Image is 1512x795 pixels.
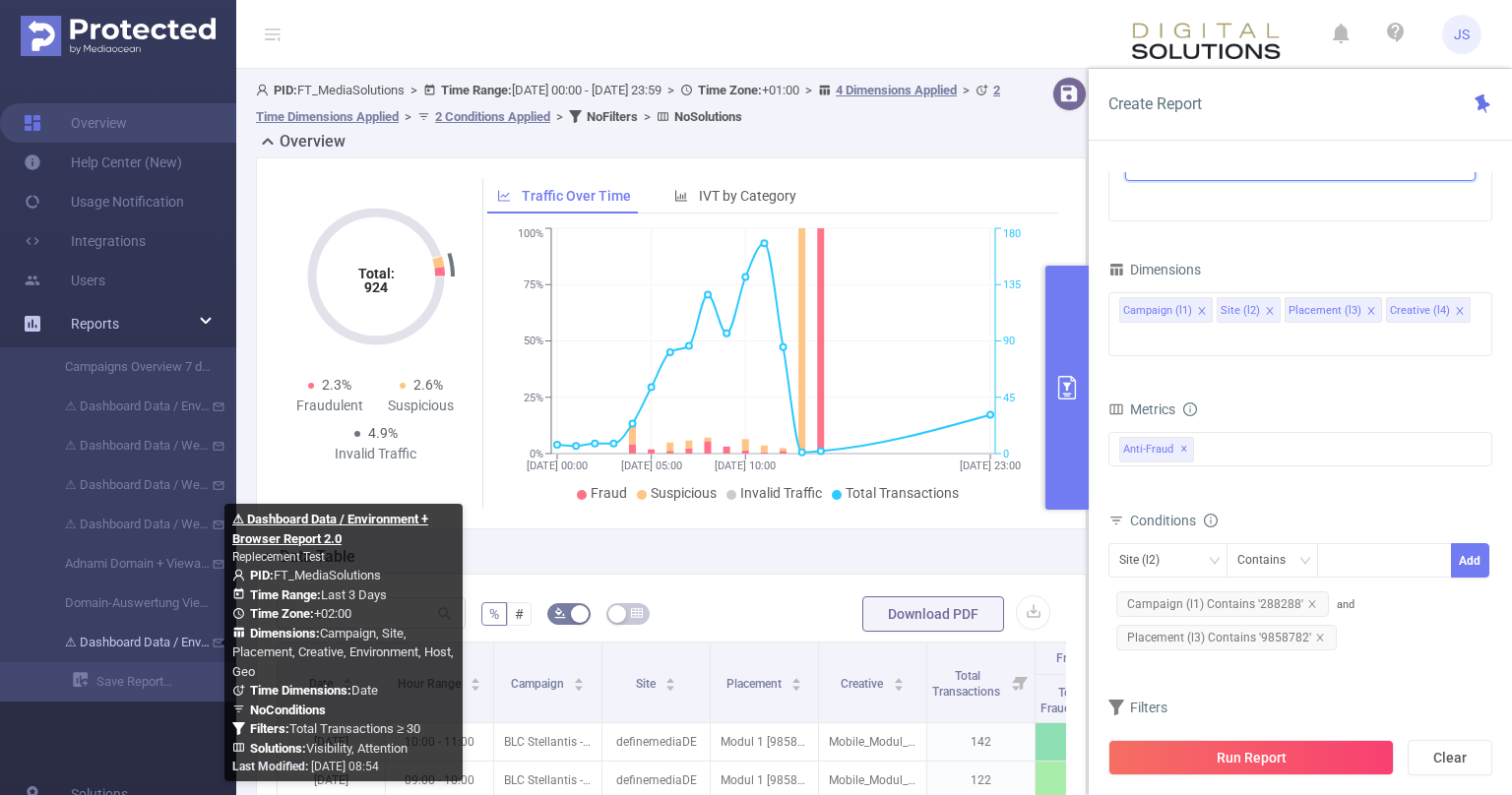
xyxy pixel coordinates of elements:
[620,459,681,472] tspan: [DATE] 05:00
[24,261,105,300] a: Users
[39,426,213,465] a: ⚠ Dashboard Data / Weekly catch-up - [DATE]
[1366,306,1376,318] i: icon: close
[24,143,182,182] a: Help Center (New)
[699,188,796,204] span: IVT by Category
[1307,599,1317,609] i: icon: close
[1116,591,1329,617] span: Campaign (l1) Contains '288288'
[1183,402,1197,416] i: icon: info-circle
[711,723,818,761] p: Modul 1 [9858782]
[250,568,274,582] b: PID:
[39,623,213,662] a: ⚠ Dashboard Data / Environment + Browser Report 2.0
[1265,306,1275,318] i: icon: close
[232,568,454,756] span: FT_MediaSolutions Last 3 Days +02:00
[957,83,976,97] span: >
[518,228,543,241] tspan: 100%
[524,336,543,348] tspan: 50%
[1108,262,1201,277] span: Dimensions
[368,425,398,441] span: 4.9%
[591,485,627,501] span: Fraud
[1036,723,1143,761] p: 0.7%
[1108,700,1167,715] span: Filters
[256,84,274,96] i: icon: user
[39,583,213,623] a: Domain-Auswertung Viewability
[250,741,408,756] span: Visibility, Attention
[715,459,776,472] tspan: [DATE] 10:00
[1007,642,1035,722] i: Filter menu
[893,675,904,681] i: icon: caret-up
[638,109,657,124] span: >
[24,103,127,143] a: Overview
[836,83,957,97] u: 4 Dimensions Applied
[471,675,481,681] i: icon: caret-up
[862,596,1004,632] button: Download PDF
[1454,15,1470,54] span: JS
[740,485,822,501] span: Invalid Traffic
[932,669,1003,699] span: Total Transactions
[651,485,717,501] span: Suspicious
[1289,298,1361,324] div: Placement (l3)
[1116,625,1337,650] span: Placement (l3) Contains '9858782'
[71,304,119,343] a: Reports
[661,83,680,97] span: >
[376,396,468,416] div: Suspicious
[791,683,802,689] i: icon: caret-down
[698,83,762,97] b: Time Zone:
[636,677,659,691] span: Site
[441,83,512,97] b: Time Range:
[39,544,213,583] a: Adnami Domain + Viewability Report
[1217,297,1281,323] li: Site (l2)
[602,723,710,761] p: definemediaDE
[256,83,1000,124] span: FT_MediaSolutions [DATE] 00:00 - [DATE] 23:59 +01:00
[39,347,213,387] a: Campaigns Overview 7 days
[1108,740,1394,775] button: Run Report
[73,662,236,702] a: Save Report...
[322,377,351,393] span: 2.3%
[1180,438,1188,461] span: ✕
[1390,298,1450,324] div: Creative (l4)
[1119,297,1213,323] li: Campaign (l1)
[1197,306,1207,318] i: icon: close
[1003,278,1021,291] tspan: 135
[364,279,388,295] tspan: 924
[799,83,818,97] span: >
[791,675,802,681] i: icon: caret-up
[39,505,213,544] a: ⚠ Dashboard Data / Weekly catch-up - [DATE]
[893,683,904,689] i: icon: caret-down
[1040,686,1101,715] span: Total Fraudulent
[250,703,326,717] b: No Conditions
[515,606,524,622] span: #
[674,189,688,203] i: icon: bar-chart
[927,723,1035,761] p: 142
[587,109,638,124] b: No Filters
[232,760,379,773] span: [DATE] 08:54
[846,485,959,501] span: Total Transactions
[250,721,420,736] span: Total Transactions ≥ 30
[530,448,543,460] tspan: 0%
[413,377,443,393] span: 2.6%
[1455,306,1465,318] i: icon: close
[39,387,213,426] a: ⚠ Dashboard Data / Environment + Browser Report
[1408,740,1492,775] button: Clear
[232,626,454,679] span: Campaign, Site, Placement, Creative, Environment, Host, Geo
[1108,94,1202,113] span: Create Report
[1237,544,1299,577] div: Contains
[232,760,308,773] b: Last Modified:
[250,683,378,698] span: Date
[574,683,585,689] i: icon: caret-down
[1315,633,1325,642] i: icon: close
[524,392,543,404] tspan: 25%
[250,626,320,641] b: Dimensions :
[1119,544,1173,577] div: Site (l2)
[232,569,250,581] i: icon: user
[489,606,499,622] span: %
[1451,543,1489,578] button: Add
[232,550,325,564] span: Replecement Test
[726,677,785,691] span: Placement
[250,721,289,736] b: Filters :
[1108,401,1175,417] span: Metrics
[631,607,643,619] i: icon: table
[250,606,314,621] b: Time Zone:
[1209,555,1221,569] i: icon: down
[284,396,376,416] div: Fraudulent
[405,83,423,97] span: >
